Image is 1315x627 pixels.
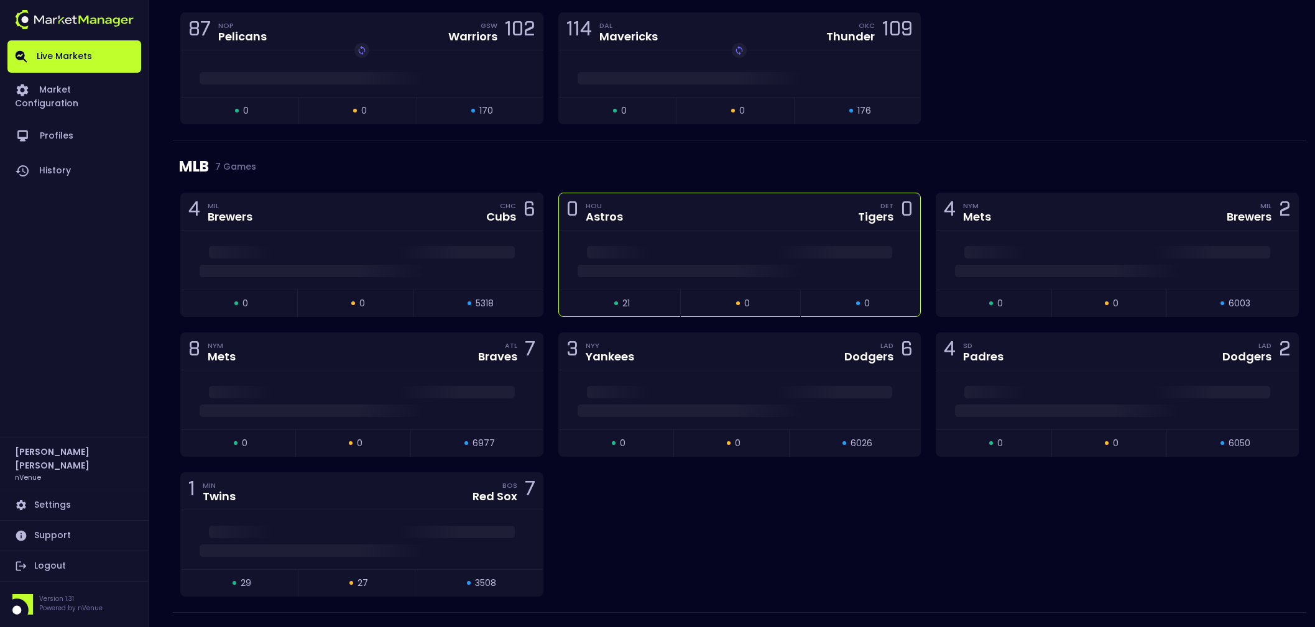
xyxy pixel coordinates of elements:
[734,45,744,55] img: replayImg
[566,340,578,363] div: 3
[944,340,956,363] div: 4
[15,10,134,29] img: logo
[7,490,141,520] a: Settings
[179,140,1300,193] div: MLB
[486,211,516,222] div: Cubs
[1229,297,1250,310] span: 6003
[361,104,367,117] span: 0
[473,491,517,502] div: Red Sox
[963,211,991,222] div: Mets
[566,20,592,43] div: 114
[359,297,365,310] span: 0
[478,351,517,362] div: Braves
[857,104,871,117] span: 176
[218,31,267,42] div: Pelicans
[357,45,367,55] img: replayImg
[901,340,913,363] div: 6
[525,480,535,503] div: 7
[997,297,1003,310] span: 0
[882,20,913,43] div: 109
[859,21,875,30] div: OKC
[208,341,236,350] div: NYM
[505,341,517,350] div: ATL
[880,341,893,350] div: LAD
[622,297,630,310] span: 21
[188,340,200,363] div: 8
[864,297,870,310] span: 0
[858,211,893,222] div: Tigers
[586,201,623,211] div: HOU
[188,20,211,43] div: 87
[473,437,495,450] span: 6977
[7,73,141,119] a: Market Configuration
[525,340,535,363] div: 7
[39,594,103,603] p: Version 1.31
[203,491,236,502] div: Twins
[218,21,267,30] div: NOP
[735,437,741,450] span: 0
[851,437,872,450] span: 6026
[944,200,956,223] div: 4
[357,437,362,450] span: 0
[524,200,535,223] div: 6
[479,104,493,117] span: 170
[208,211,252,222] div: Brewers
[243,104,249,117] span: 0
[586,351,634,362] div: Yankees
[7,40,141,73] a: Live Markets
[475,577,496,590] span: 3508
[241,577,251,590] span: 29
[476,297,494,310] span: 5318
[744,297,750,310] span: 0
[7,594,141,615] div: Version 1.31Powered by nVenue
[1229,437,1250,450] span: 6050
[599,21,658,30] div: DAL
[208,351,236,362] div: Mets
[826,31,875,42] div: Thunder
[963,351,1004,362] div: Padres
[7,153,141,188] a: History
[208,201,252,211] div: MIL
[599,31,658,42] div: Mavericks
[1227,211,1271,222] div: Brewers
[963,341,1004,350] div: SD
[963,201,991,211] div: NYM
[39,603,103,613] p: Powered by nVenue
[1260,201,1271,211] div: MIL
[586,211,623,222] div: Astros
[1113,437,1119,450] span: 0
[502,480,517,490] div: BOS
[15,445,134,472] h2: [PERSON_NAME] [PERSON_NAME]
[1258,341,1271,350] div: LAD
[203,480,236,490] div: MIN
[880,201,893,211] div: DET
[844,351,893,362] div: Dodgers
[500,201,516,211] div: CHC
[620,437,625,450] span: 0
[1113,297,1119,310] span: 0
[621,104,627,117] span: 0
[242,437,247,450] span: 0
[7,119,141,153] a: Profiles
[15,472,41,482] h3: nVenue
[209,162,256,172] span: 7 Games
[481,21,497,30] div: GSW
[358,577,368,590] span: 27
[1279,200,1291,223] div: 2
[566,200,578,223] div: 0
[997,437,1003,450] span: 0
[505,20,535,43] div: 102
[1222,351,1271,362] div: Dodgers
[242,297,248,310] span: 0
[448,31,497,42] div: Warriors
[901,200,913,223] div: 0
[188,480,195,503] div: 1
[188,200,200,223] div: 4
[739,104,745,117] span: 0
[7,521,141,551] a: Support
[586,341,634,350] div: NYY
[1279,340,1291,363] div: 2
[7,551,141,581] a: Logout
